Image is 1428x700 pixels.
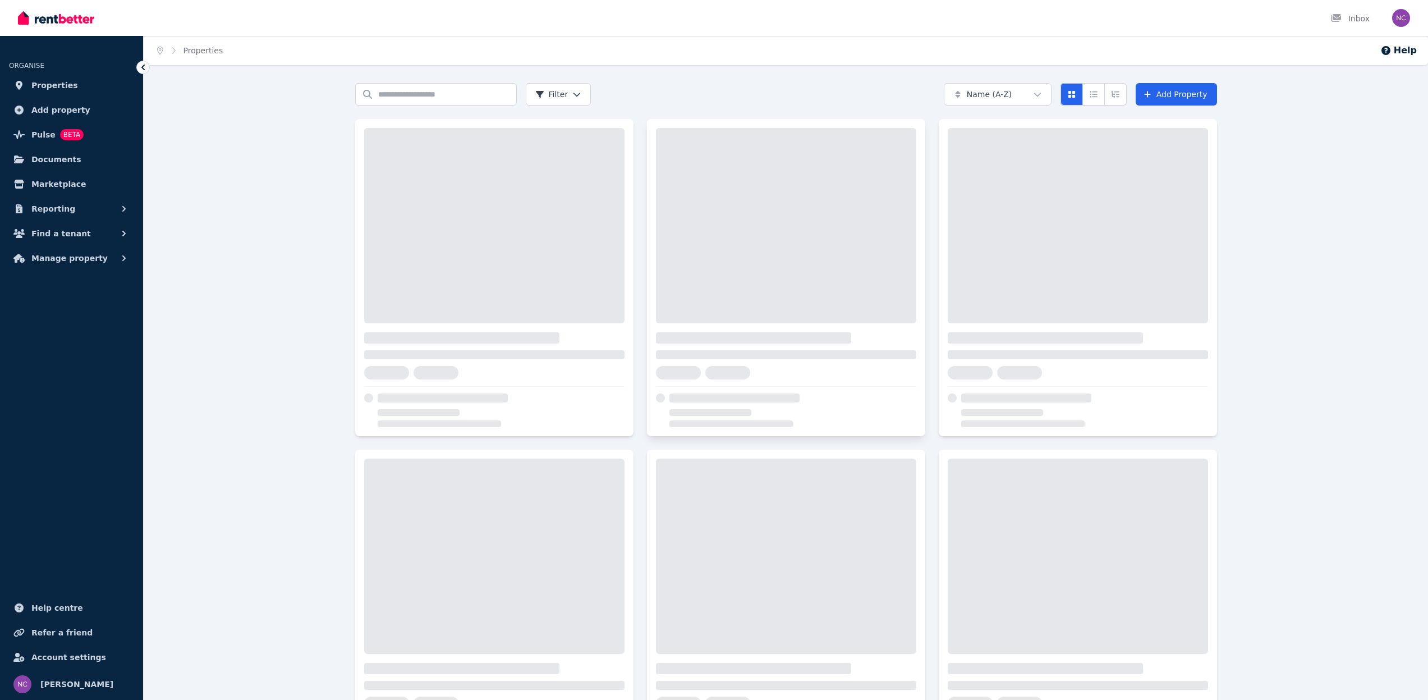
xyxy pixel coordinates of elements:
button: Expanded list view [1104,83,1127,106]
a: Help centre [9,597,134,619]
button: Manage property [9,247,134,269]
span: Account settings [31,651,106,664]
span: [PERSON_NAME] [40,678,113,691]
button: Compact list view [1082,83,1105,106]
img: RentBetter [18,10,94,26]
a: Documents [9,148,134,171]
a: PulseBETA [9,123,134,146]
span: Marketplace [31,177,86,191]
a: Properties [9,74,134,97]
div: Inbox [1330,13,1370,24]
img: Ning Chiang [13,675,31,693]
button: Find a tenant [9,222,134,245]
a: Refer a friend [9,621,134,644]
button: Filter [526,83,591,106]
span: ORGANISE [9,62,44,70]
span: BETA [60,129,84,140]
a: Add Property [1136,83,1217,106]
a: Add property [9,99,134,121]
span: Help centre [31,601,83,615]
span: Properties [31,79,78,92]
img: Ning Chiang [1392,9,1410,27]
nav: Breadcrumb [144,36,236,65]
span: Add property [31,103,90,117]
a: Account settings [9,646,134,669]
span: Documents [31,153,81,166]
button: Card view [1060,83,1083,106]
a: Properties [183,46,223,55]
span: Manage property [31,251,108,265]
span: Filter [535,89,568,100]
button: Name (A-Z) [944,83,1052,106]
button: Reporting [9,198,134,220]
span: Find a tenant [31,227,91,240]
span: Refer a friend [31,626,93,639]
span: Name (A-Z) [967,89,1012,100]
div: View options [1060,83,1127,106]
span: Pulse [31,128,56,141]
a: Marketplace [9,173,134,195]
span: Reporting [31,202,75,216]
button: Help [1380,44,1417,57]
